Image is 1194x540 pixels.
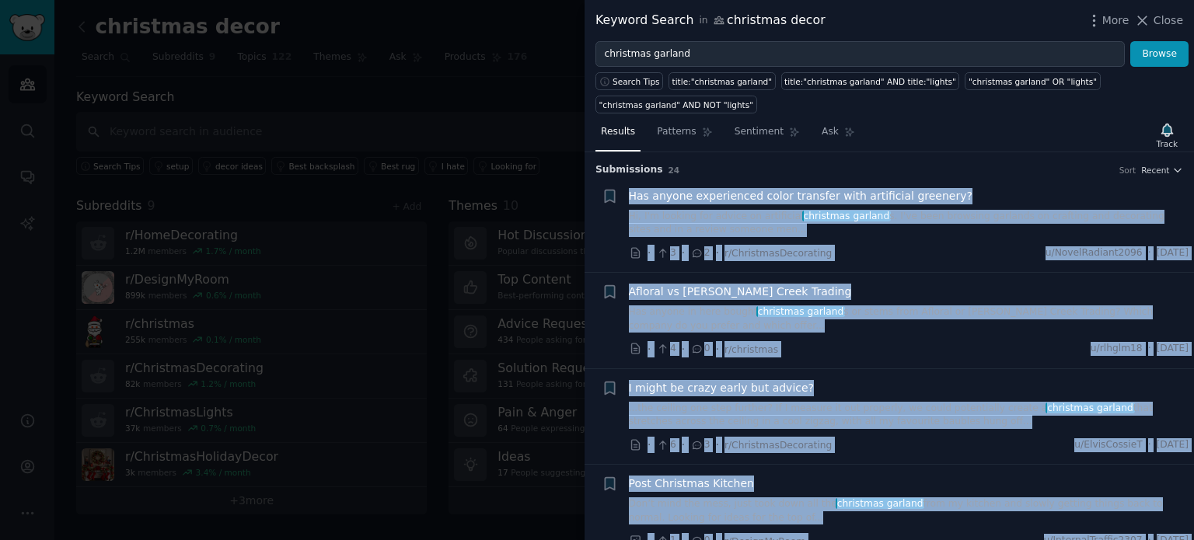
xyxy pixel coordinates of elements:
span: Sentiment [735,125,784,139]
div: title:"christmas garland" [672,76,773,87]
span: More [1102,12,1129,29]
span: [DATE] [1157,246,1189,260]
span: · [716,341,719,357]
span: · [716,245,719,261]
span: christmas garland [802,211,891,221]
span: r/ChristmasDecorating [724,248,832,259]
div: Sort [1119,165,1136,176]
a: title:"christmas garland" AND title:"lights" [781,72,960,90]
span: 6 [656,438,676,452]
button: More [1086,12,1129,29]
div: Track [1157,138,1178,149]
button: Recent [1141,165,1183,176]
span: u/ElvisCossieT [1074,438,1142,452]
input: Try a keyword related to your business [595,41,1125,68]
a: Results [595,120,641,152]
span: [DATE] [1157,342,1189,356]
div: "christmas garland" AND NOT "lights" [599,99,754,110]
a: Post Christmas Kitchen [629,476,754,492]
a: Sentiment [729,120,805,152]
div: "christmas garland" OR "lights" [969,76,1097,87]
span: Ask [822,125,839,139]
span: · [682,245,685,261]
span: Submission s [595,163,663,177]
span: Patterns [657,125,696,139]
div: Keyword Search christmas decor [595,11,826,30]
a: I might be crazy early but advice? [629,380,815,396]
a: Afloral vs [PERSON_NAME] Creek Trading [629,284,852,300]
a: ...the ceiling one step further? If I measure it out properly, we could potentially create achris... [629,402,1189,429]
a: title:"christmas garland" [669,72,776,90]
a: Ask [816,120,861,152]
a: Patterns [651,120,717,152]
span: · [1148,438,1151,452]
button: Browse [1130,41,1189,68]
span: 4 [656,342,676,356]
span: · [648,341,651,357]
a: Don’t mind the mess, just took down all thechristmas garlandfrom my kitchen and slowly getting th... [629,497,1189,524]
span: · [682,341,685,357]
span: Recent [1141,165,1169,176]
span: u/NovelRadiant2096 [1046,246,1143,260]
span: · [648,245,651,261]
span: [DATE] [1157,438,1189,452]
a: Has anyone in here boughtchristmas garlands or stems from Afloral or [PERSON_NAME] Creek Trading?... [629,305,1189,333]
span: · [1148,342,1151,356]
span: · [648,437,651,453]
button: Track [1151,119,1183,152]
span: 2 [690,246,710,260]
a: "christmas garland" AND NOT "lights" [595,96,757,113]
span: christmas garland [1046,402,1134,413]
span: Close [1154,12,1183,29]
span: 24 [669,165,680,175]
a: Hi, I'm looking for advice on artificialchristmas garlands. I've been browsing garlands on crafti... [629,210,1189,237]
span: 3 [690,438,710,452]
span: Results [601,125,635,139]
span: · [682,437,685,453]
span: christmas garland [836,498,924,509]
span: Search Tips [613,76,660,87]
button: Close [1134,12,1183,29]
a: Has anyone experienced color transfer with artificial greenery? [629,188,972,204]
span: u/rlhglm18 [1091,342,1143,356]
span: r/ChristmasDecorating [724,440,832,451]
span: 0 [690,342,710,356]
span: r/christmas [724,344,778,355]
div: title:"christmas garland" AND title:"lights" [784,76,956,87]
span: in [699,14,707,28]
button: Search Tips [595,72,663,90]
span: christmas garland [756,306,845,317]
span: · [716,437,719,453]
span: · [1148,246,1151,260]
a: "christmas garland" OR "lights" [965,72,1100,90]
span: 3 [656,246,676,260]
